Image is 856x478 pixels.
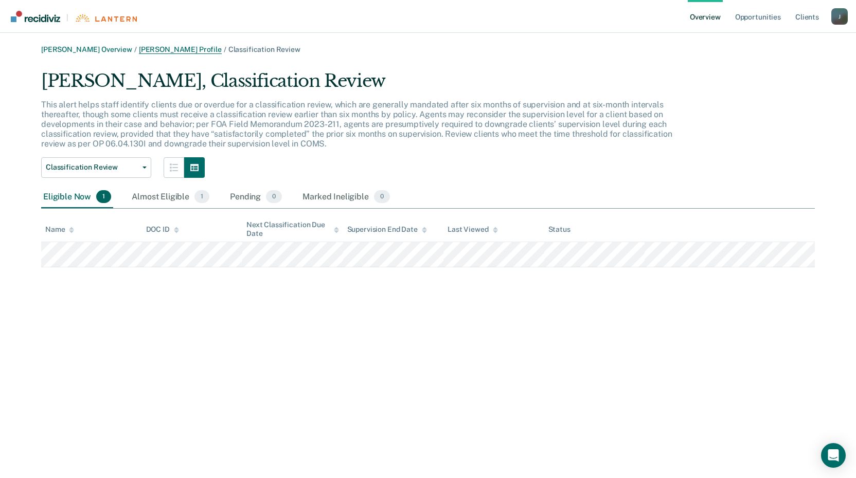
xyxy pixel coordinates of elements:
[300,186,392,209] div: Marked Ineligible0
[228,186,284,209] div: Pending0
[41,45,132,53] a: [PERSON_NAME] Overview
[831,8,848,25] button: Profile dropdown button
[60,13,75,22] span: |
[374,190,390,204] span: 0
[130,186,211,209] div: Almost Eligible1
[96,190,111,204] span: 1
[821,443,846,468] div: Open Intercom Messenger
[548,225,570,234] div: Status
[194,190,209,204] span: 1
[46,163,138,172] span: Classification Review
[45,225,74,234] div: Name
[266,190,282,204] span: 0
[41,186,113,209] div: Eligible Now1
[132,45,139,53] span: /
[11,11,60,22] img: Recidiviz
[228,45,300,53] span: Classification Review
[222,45,228,53] span: /
[146,225,179,234] div: DOC ID
[41,70,683,100] div: [PERSON_NAME], Classification Review
[246,220,339,238] div: Next Classification Due Date
[831,8,848,25] div: J
[41,157,151,178] button: Classification Review
[75,14,137,22] img: Lantern
[448,225,497,234] div: Last Viewed
[41,100,672,149] p: This alert helps staff identify clients due or overdue for a classification review, which are gen...
[139,45,222,54] a: [PERSON_NAME] Profile
[347,225,427,234] div: Supervision End Date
